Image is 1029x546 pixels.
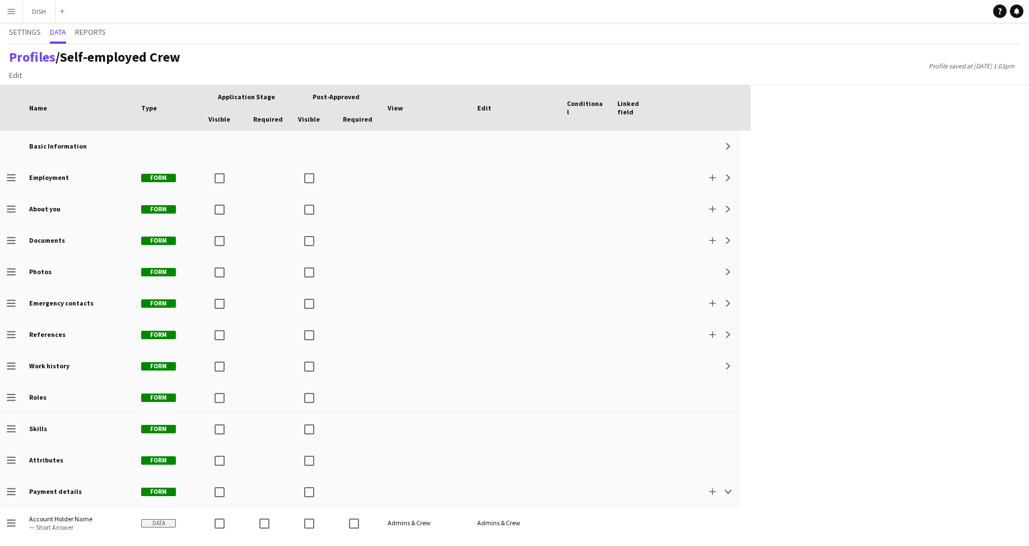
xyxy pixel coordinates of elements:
[75,28,106,36] span: Reports
[29,523,128,531] span: — Short Answer
[141,394,176,402] span: Form
[141,174,176,182] span: Form
[141,331,176,339] span: Form
[29,267,52,276] b: Photos
[567,99,604,116] span: Conditional
[218,92,275,101] span: Application stage
[141,299,176,308] span: Form
[4,68,26,82] a: Edit
[141,205,176,214] span: Form
[29,205,60,213] b: About you
[29,104,47,112] span: Name
[29,456,63,464] b: Attributes
[29,142,87,150] b: Basic Information
[141,362,176,371] span: Form
[29,515,128,523] span: Account Holder Name
[29,299,94,307] b: Emergency contacts
[141,519,176,528] span: Data
[29,393,46,401] b: Roles
[9,70,22,80] span: Edit
[471,507,560,538] div: Admins & Crew
[141,268,176,276] span: Form
[141,488,176,496] span: Form
[60,48,180,66] span: Self-employed Crew
[298,115,320,123] span: Visible
[253,115,283,123] span: Required
[141,237,176,245] span: Form
[29,173,69,182] b: Employment
[9,28,41,36] span: Settings
[141,104,157,112] span: Type
[141,425,176,433] span: Form
[29,330,66,339] b: References
[9,49,180,66] h1: /
[381,507,471,538] div: Admins & Crew
[29,487,82,496] b: Payment details
[477,104,491,112] span: Edit
[141,456,176,465] span: Form
[343,115,373,123] span: Required
[50,28,66,36] span: Data
[23,1,55,22] button: DISH
[923,62,1020,70] span: Profile saved at [DATE] 1:03pm
[9,48,55,66] a: Profiles
[313,92,360,101] span: Post-Approved
[29,424,47,433] b: Skills
[29,362,69,370] b: Work history
[388,104,403,112] span: View
[208,115,230,123] span: Visible
[617,99,654,116] span: Linked field
[29,236,65,244] b: Documents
